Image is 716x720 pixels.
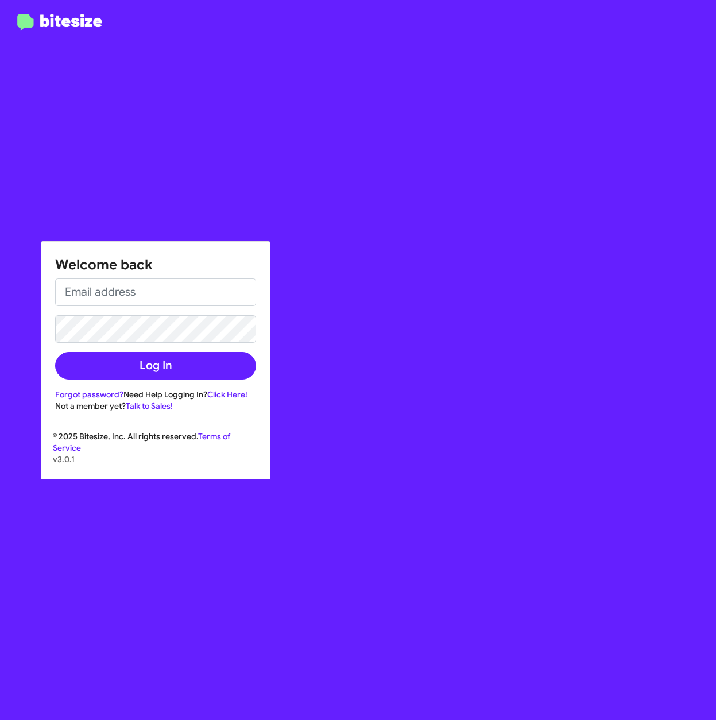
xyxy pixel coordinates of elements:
a: Forgot password? [55,389,123,400]
p: v3.0.1 [53,454,258,465]
a: Click Here! [207,389,247,400]
a: Terms of Service [53,431,230,453]
h1: Welcome back [55,256,256,274]
div: Not a member yet? [55,400,256,412]
div: © 2025 Bitesize, Inc. All rights reserved. [41,431,270,479]
div: Need Help Logging In? [55,389,256,400]
button: Log In [55,352,256,380]
a: Talk to Sales! [126,401,173,411]
input: Email address [55,278,256,306]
